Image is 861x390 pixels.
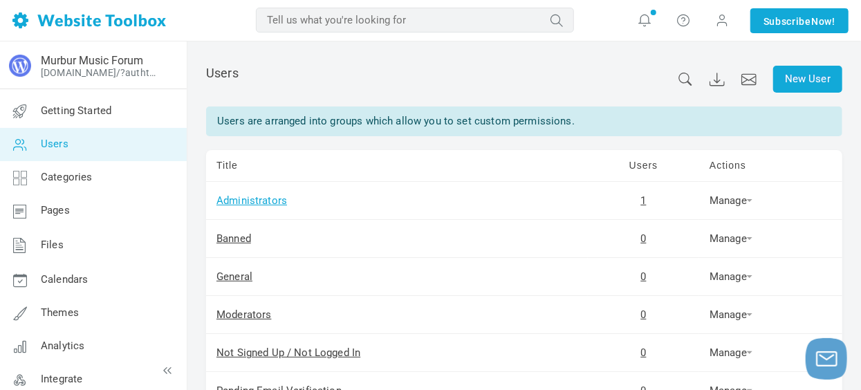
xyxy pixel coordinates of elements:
a: Murbur Music Forum [41,54,143,67]
a: Moderators [216,308,272,321]
a: Manage [710,270,752,283]
span: Categories [41,171,93,183]
span: Themes [41,306,79,319]
button: Launch chat [806,338,847,380]
a: Administrators [216,194,287,207]
a: Manage [710,308,752,321]
span: Users [41,138,68,150]
a: Not Signed Up / Not Logged In [216,346,360,359]
a: General [216,270,252,283]
span: Users [206,66,239,80]
img: favicon.ico [9,55,31,77]
span: Pages [41,204,70,216]
span: Getting Started [41,104,111,117]
span: Analytics [41,340,84,352]
span: Files [41,239,64,251]
a: Manage [710,232,752,245]
input: Tell us what you're looking for [256,8,574,32]
a: New User [773,66,842,93]
a: SubscribeNow! [750,8,849,33]
span: Integrate [41,373,82,385]
td: Title [206,150,588,182]
td: Users [588,150,699,182]
span: Calendars [41,273,88,286]
a: 0 [640,232,646,245]
a: [DOMAIN_NAME]/?authtoken=9ad0fd4cfc67b8ecbe9db41061f5ce11&rememberMe=1 [41,67,161,78]
a: Manage [710,346,752,359]
a: 0 [640,270,646,283]
a: 0 [640,346,646,359]
a: Banned [216,232,251,245]
div: Users are arranged into groups which allow you to set custom permissions. [206,106,842,136]
td: Actions [699,150,842,182]
a: 1 [640,194,646,207]
span: Now! [811,14,835,29]
a: 0 [640,308,646,321]
a: Manage [710,194,752,207]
